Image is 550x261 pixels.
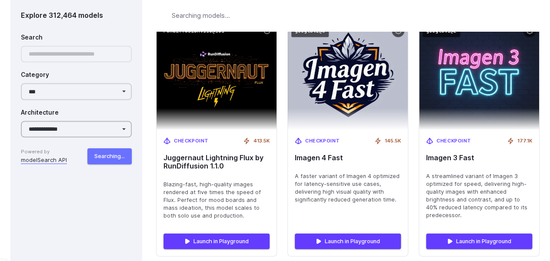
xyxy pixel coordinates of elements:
[21,83,132,100] select: Category
[295,233,401,249] a: Launch in Playground
[163,180,270,219] span: Blazing-fast, high-quality images rendered at five times the speed of Flux. Perfect for mood boar...
[288,21,408,130] img: Imagen 4 Fast
[517,137,532,145] span: 177.1K
[21,155,67,164] a: modelSearch API
[295,153,401,162] span: Imagen 4 Fast
[437,137,471,145] span: Checkpoint
[163,233,270,249] a: Launch in Playground
[419,21,539,130] img: Imagen 3 Fast
[87,148,132,164] button: Searching...
[157,21,277,130] img: Juggernaut Lightning Flux by RunDiffusion
[21,108,59,117] label: Architecture
[163,153,270,170] span: Juggernaut Lightning Flux by RunDiffusion 1.1.0
[426,233,532,249] a: Launch in Playground
[426,172,532,218] span: A streamlined variant of Imagen 3 optimized for speed, delivering high-quality images with enhanc...
[174,137,209,145] span: Checkpoint
[385,137,401,145] span: 145.5K
[21,70,49,79] label: Category
[295,172,401,203] span: A faster variant of Imagen 4 optimized for latency-sensitive use cases, delivering high visual qu...
[21,121,132,138] select: Architecture
[172,10,230,20] span: Searching models...
[21,10,132,21] div: Explore 312,464 models
[305,137,340,145] span: Checkpoint
[21,148,67,155] span: Powered by
[426,153,532,162] span: Imagen 3 Fast
[21,33,43,42] label: Search
[253,137,270,145] span: 413.5K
